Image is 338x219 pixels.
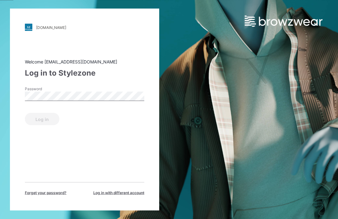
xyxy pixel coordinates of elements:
[25,86,68,92] label: Password
[25,24,144,31] a: [DOMAIN_NAME]
[25,58,144,65] div: Welcome [EMAIL_ADDRESS][DOMAIN_NAME]
[25,68,144,79] div: Log in to Stylezone
[25,190,67,196] span: Forget your password?
[245,16,322,27] img: browzwear-logo.e42bd6dac1945053ebaf764b6aa21510.svg
[36,25,66,30] div: [DOMAIN_NAME]
[25,24,32,31] img: stylezone-logo.562084cfcfab977791bfbf7441f1a819.svg
[93,190,144,196] span: Log in with different account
